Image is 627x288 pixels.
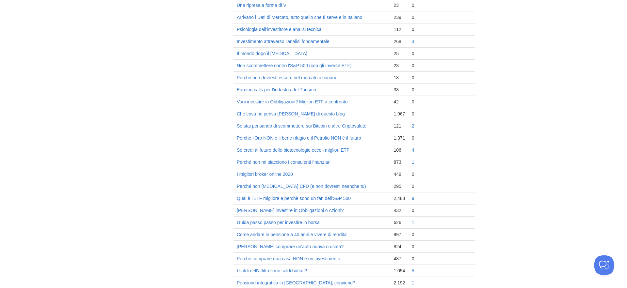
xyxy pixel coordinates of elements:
[394,135,405,141] div: 1,371
[237,63,352,68] a: Non scommettere contro l'S&P 500 (con gli Inverse ETF)
[237,39,330,44] a: Investimento attraverso l'analisi fondamentale
[237,135,361,141] a: Perché l'Oro NON è il bene rifugio e il Petrolio NON è il futuro
[394,51,405,56] div: 25
[412,268,414,273] a: 5
[412,39,414,44] a: 3
[237,111,345,116] a: Che cosa ne pensa [PERSON_NAME] di questo blog
[237,208,344,213] a: [PERSON_NAME] investire in Obbligazioni o Azioni?
[394,87,405,93] div: 38
[237,3,286,8] a: Una ripresa a forma di V
[237,196,351,201] a: Qual è l'ETF migliore e perchè sono un fan dell'S&P 500
[412,99,433,105] div: 0
[412,51,433,56] div: 0
[412,14,433,20] div: 0
[237,99,348,104] a: Vuoi investire in Obbligazioni? Migliori ETF a confronto
[237,51,307,56] a: Il mondo dopo il [MEDICAL_DATA]
[394,220,405,225] div: 626
[237,159,330,165] a: Perché non mi piacciono i consulenti finanziari
[412,75,433,81] div: 0
[394,280,405,286] div: 2,192
[394,256,405,262] div: 487
[412,183,433,189] div: 0
[412,280,414,285] a: 1
[412,2,433,8] div: 0
[394,232,405,237] div: 997
[594,255,614,275] iframe: Help Scout Beacon - Open
[412,111,433,117] div: 0
[412,207,433,213] div: 0
[394,171,405,177] div: 449
[412,159,414,165] a: 1
[394,159,405,165] div: 873
[394,195,405,201] div: 2,488
[412,26,433,32] div: 0
[237,184,366,189] a: Perché non [MEDICAL_DATA] CFD (e non dovresti neanche tu)
[412,87,433,93] div: 0
[237,87,316,92] a: Earning calls per l'industria del Turismo
[394,111,405,117] div: 1,967
[412,256,433,262] div: 0
[412,171,433,177] div: 0
[237,147,349,153] a: Se credi al futuro delle biotecnologie ecco i migliori ETF
[237,15,362,20] a: Arrivano i Dati di Mercato, tutto quello che ti serve e in Italiano
[394,147,405,153] div: 106
[394,63,405,68] div: 23
[237,244,344,249] a: [PERSON_NAME] comprare un'auto nuova o usata?
[237,256,340,261] a: Perché comprare una casa NON é un investimento
[237,123,366,129] a: Se stai pensando di scommettere sui Bitcoin o altre Criptovalute
[394,2,405,8] div: 23
[394,268,405,274] div: 1,054
[394,26,405,32] div: 112
[412,196,414,201] a: 9
[412,135,433,141] div: 0
[394,75,405,81] div: 18
[394,183,405,189] div: 295
[394,244,405,250] div: 824
[394,38,405,44] div: 268
[237,172,293,177] a: I migliori broker online 2020
[237,232,346,237] a: Come andare in pensione a 40 anni e vivere di rendita
[237,268,307,273] a: I soldi dell'affitto sono soldi buttati?
[237,27,321,32] a: Psicologia dell'investitore e analisi tecnica
[394,14,405,20] div: 239
[394,99,405,105] div: 42
[237,75,337,80] a: Perché non dovresti essere nel mercato azionario
[412,147,414,153] a: 4
[412,244,433,250] div: 0
[412,232,433,237] div: 0
[237,220,320,225] a: Guida passo passo per investire in borsa
[237,280,355,285] a: Pensione integrativa in [GEOGRAPHIC_DATA], conviene?
[412,123,414,129] a: 2
[412,63,433,68] div: 0
[412,220,414,225] a: 1
[394,123,405,129] div: 121
[394,207,405,213] div: 432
